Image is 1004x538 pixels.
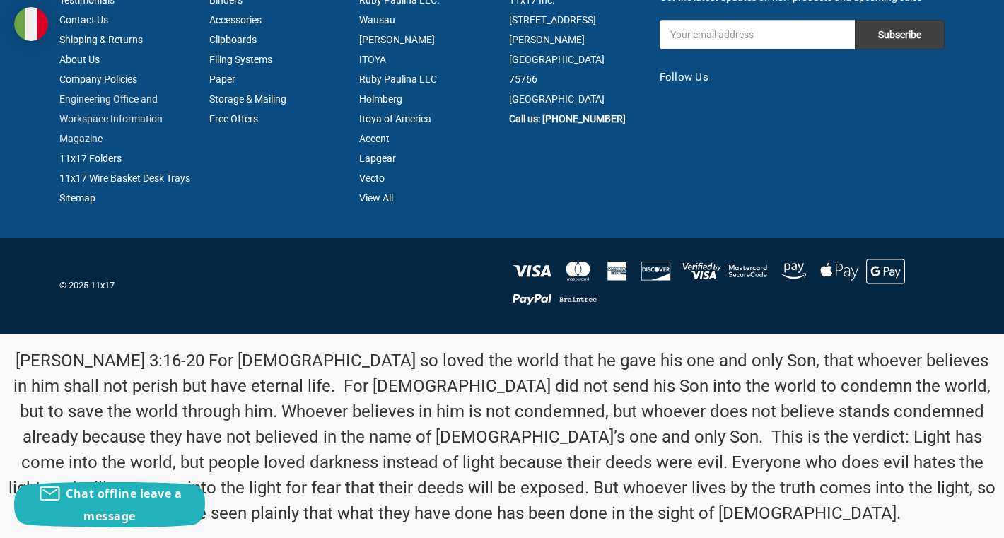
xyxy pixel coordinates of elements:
input: Subscribe [855,20,945,49]
input: Your email address [660,20,855,49]
a: Company Policies [59,74,137,85]
a: About Us [59,54,100,65]
a: Itoya of America [359,113,431,124]
a: Engineering Office and Workspace Information Magazine [59,93,163,144]
a: 11x17 Folders [59,153,122,164]
img: duty and tax information for Italy [14,7,48,41]
span: Chat offline leave a message [66,486,182,524]
a: Holmberg [359,93,402,105]
a: 11x17 Wire Basket Desk Trays [59,172,190,184]
a: Filing Systems [209,54,272,65]
a: Clipboards [209,34,257,45]
a: Shipping & Returns [59,34,143,45]
a: Sitemap [59,192,95,204]
a: Storage & Mailing [209,93,286,105]
a: ITOYA [359,54,386,65]
a: Paper [209,74,235,85]
a: Free Offers [209,113,258,124]
a: Wausau [359,14,395,25]
a: Lapgear [359,153,396,164]
a: Call us: [PHONE_NUMBER] [509,113,626,124]
a: [PERSON_NAME] [359,34,435,45]
a: View All [359,192,393,204]
a: Accent [359,133,390,144]
a: Accessories [209,14,262,25]
p: [PERSON_NAME] 3:16-20 For [DEMOGRAPHIC_DATA] so loved the world that he gave his one and only Son... [8,348,997,526]
a: Contact Us [59,14,108,25]
button: Chat offline leave a message [14,482,205,527]
h5: Follow Us [660,69,945,86]
a: Vecto [359,172,385,184]
p: © 2025 11x17 [59,279,495,293]
a: Ruby Paulina LLC [359,74,437,85]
